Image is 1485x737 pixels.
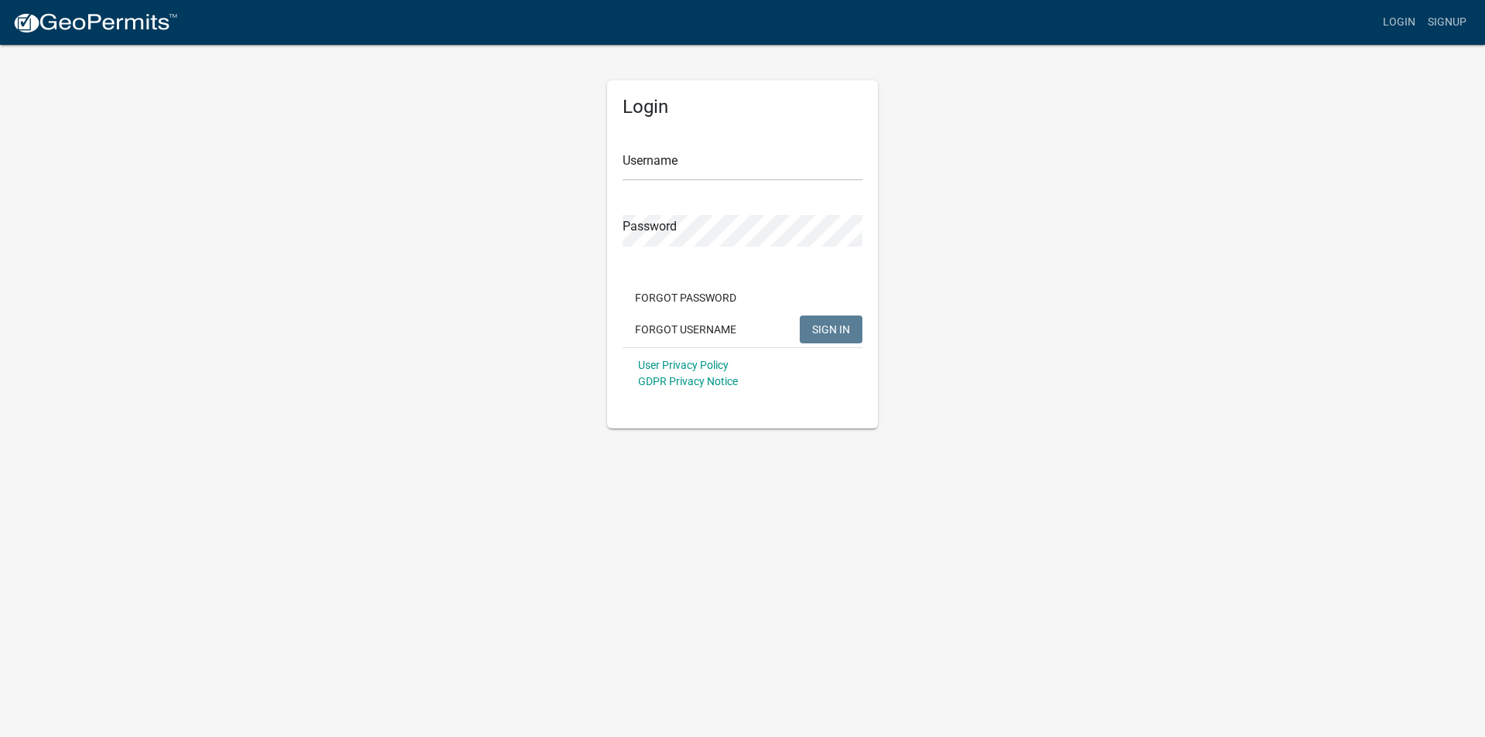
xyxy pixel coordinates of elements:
h5: Login [623,96,862,118]
a: Signup [1422,8,1473,37]
a: GDPR Privacy Notice [638,375,738,387]
a: Login [1377,8,1422,37]
a: User Privacy Policy [638,359,729,371]
button: Forgot Password [623,284,749,312]
button: SIGN IN [800,316,862,343]
button: Forgot Username [623,316,749,343]
span: SIGN IN [812,322,850,335]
